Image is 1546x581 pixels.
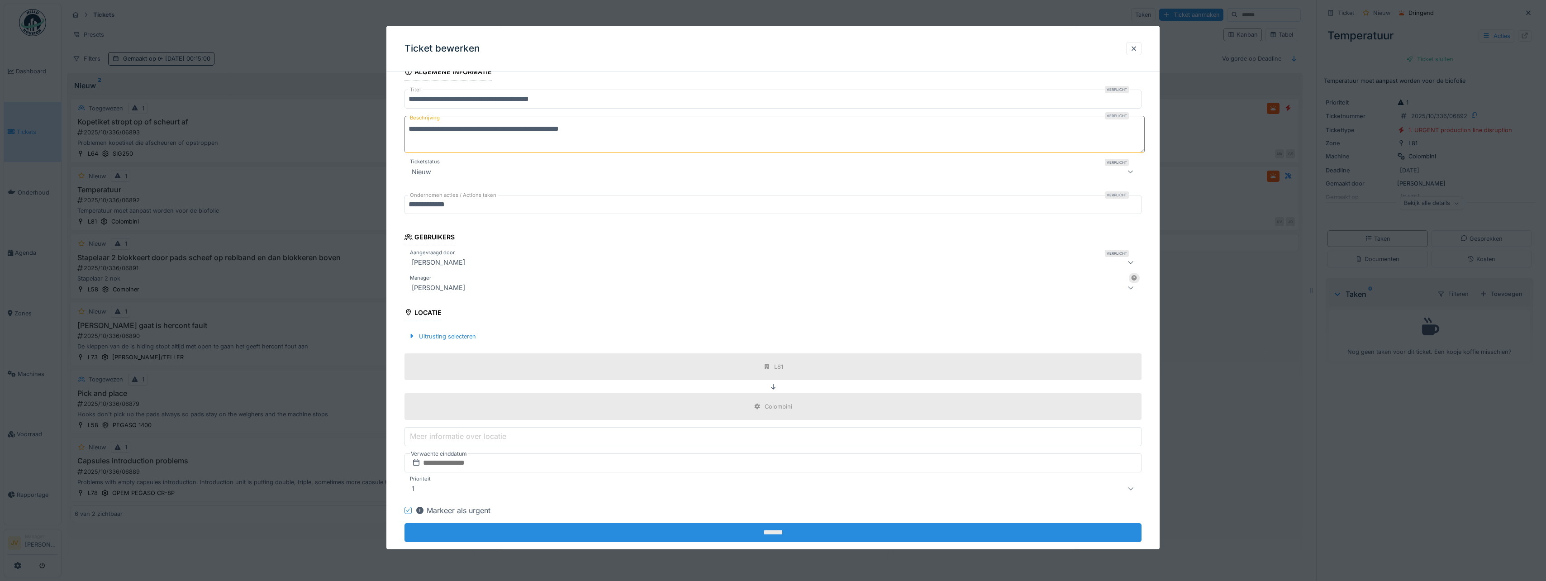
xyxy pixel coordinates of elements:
[410,449,468,459] label: Verwachte einddatum
[1105,249,1129,257] div: Verplicht
[404,43,480,54] h3: Ticket bewerken
[408,274,433,281] label: Manager
[404,65,492,81] div: Algemene informatie
[404,330,480,342] div: Uitrusting selecteren
[408,257,469,267] div: [PERSON_NAME]
[408,112,442,124] label: Beschrijving
[408,248,457,256] label: Aangevraagd door
[408,431,508,442] label: Meer informatie over locatie
[408,475,433,483] label: Prioriteit
[408,483,418,494] div: 1
[408,282,469,293] div: [PERSON_NAME]
[404,305,442,321] div: Locatie
[1105,191,1129,199] div: Verplicht
[408,158,442,166] label: Ticketstatus
[404,230,455,246] div: Gebruikers
[1105,112,1129,119] div: Verplicht
[408,86,423,94] label: Titel
[1105,86,1129,93] div: Verplicht
[774,362,783,371] div: L81
[415,505,490,516] div: Markeer als urgent
[1105,159,1129,166] div: Verplicht
[408,191,498,199] label: Ondernomen acties / Actions taken
[765,402,792,411] div: Colombini
[408,166,435,177] div: Nieuw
